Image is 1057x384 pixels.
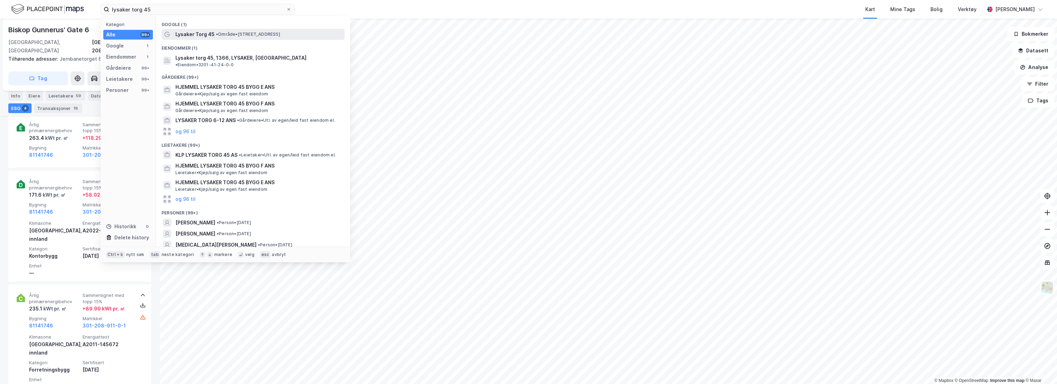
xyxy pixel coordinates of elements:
[114,233,149,242] div: Delete history
[83,340,133,349] div: A2011-145672
[106,64,131,72] div: Gårdeiere
[29,366,80,374] div: Forretningsbygg
[1014,60,1054,74] button: Analyse
[106,53,136,61] div: Eiendommer
[260,251,271,258] div: esc
[175,83,342,91] span: HJEMMEL LYSAKER TORG 45 BYGG E ANS
[29,145,80,151] span: Bygning
[150,251,160,258] div: tab
[1022,94,1054,108] button: Tags
[106,75,133,83] div: Leietakere
[83,252,133,260] div: [DATE]
[8,91,23,101] div: Info
[175,62,234,68] span: Eiendom • 3201-41-24-0-0
[8,56,60,62] span: Tilhørende adresser:
[955,378,988,383] a: OpenStreetMap
[29,292,80,305] span: Årlig primærenergibehov
[106,222,136,231] div: Historikk
[29,227,80,243] div: [GEOGRAPHIC_DATA], innland
[26,91,43,101] div: Eiere
[175,162,342,170] span: HJEMMEL LYSAKER TORG 45 BYGG F ANS
[72,105,79,112] div: 16
[216,32,280,37] span: Område • [STREET_ADDRESS]
[245,252,254,257] div: velg
[214,252,232,257] div: markere
[29,220,80,226] span: Klimasone
[934,378,953,383] a: Mapbox
[140,87,150,93] div: 99+
[990,378,1024,383] a: Improve this map
[109,4,286,15] input: Søk på adresse, matrikkel, gårdeiere, leietakere eller personer
[140,32,150,37] div: 99+
[11,3,84,15] img: logo.f888ab2527a4732fd821a326f86c7f29.svg
[106,31,115,39] div: Alle
[29,334,80,340] span: Klimasone
[83,202,133,208] span: Matrikkel
[258,242,260,247] span: •
[175,30,215,39] span: Lysaker Torg 45
[44,134,68,142] div: kWt pr. ㎡
[865,5,875,14] div: Kart
[237,118,239,123] span: •
[145,224,150,229] div: 0
[83,191,124,199] div: + 58.02 kWt pr. ㎡
[239,152,241,157] span: •
[83,179,133,191] span: Sammenlignet med topp 15%
[995,5,1035,14] div: [PERSON_NAME]
[890,5,915,14] div: Mine Tags
[175,187,267,192] span: Leietaker • Kjøp/salg av egen fast eiendom
[175,195,196,203] button: og 96 til
[29,134,68,142] div: 263.4
[106,251,125,258] div: Ctrl + k
[8,103,32,113] div: ESG
[216,32,218,37] span: •
[29,360,80,366] span: Kategori
[126,252,145,257] div: nytt søk
[8,71,68,85] button: Tag
[175,127,196,136] button: og 96 til
[29,377,80,383] span: Enhet
[140,65,150,71] div: 99+
[145,54,150,60] div: 1
[83,292,133,305] span: Sammenlignet med topp 15%
[29,322,53,330] button: 81141746
[217,231,251,237] span: Person • [DATE]
[88,91,123,101] div: Datasett
[8,24,90,35] div: Biskop Gunnerus' Gate 6
[83,220,133,226] span: Energiattest
[29,340,80,357] div: [GEOGRAPHIC_DATA], innland
[106,22,153,27] div: Kategori
[958,5,977,14] div: Verktøy
[29,208,53,216] button: 81141746
[83,322,126,330] button: 301-208-911-0-1
[175,178,342,187] span: HJEMMEL LYSAKER TORG 45 BYGG E ANS
[29,269,80,277] div: —
[83,334,133,340] span: Energiattest
[175,54,306,62] span: Lysaker torg 45, 1366, LYSAKER, [GEOGRAPHIC_DATA]
[29,202,80,208] span: Bygning
[1007,27,1054,41] button: Bokmerker
[42,305,66,313] div: kWt pr. ㎡
[1021,77,1054,91] button: Filter
[162,252,194,257] div: neste kategori
[217,231,219,236] span: •
[8,55,146,63] div: Jernbanetorget 6
[46,91,85,101] div: Leietakere
[175,230,215,238] span: [PERSON_NAME]
[29,179,80,191] span: Årlig primærenergibehov
[106,42,124,50] div: Google
[175,116,236,125] span: LYSAKER TORG 6-12 ANS
[156,137,350,150] div: Leietakere (99+)
[106,86,129,94] div: Personer
[217,220,251,225] span: Person • [DATE]
[237,118,335,123] span: Gårdeiere • Utl. av egen/leid fast eiendom el.
[8,38,92,55] div: [GEOGRAPHIC_DATA], [GEOGRAPHIC_DATA]
[1041,281,1054,294] img: Z
[83,151,126,159] button: 301-208-911-0-1
[1022,351,1057,384] div: Kontrollprogram for chat
[930,5,943,14] div: Bolig
[156,40,350,52] div: Eiendommer (1)
[83,316,133,322] span: Matrikkel
[217,220,219,225] span: •
[42,191,66,199] div: kWt pr. ㎡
